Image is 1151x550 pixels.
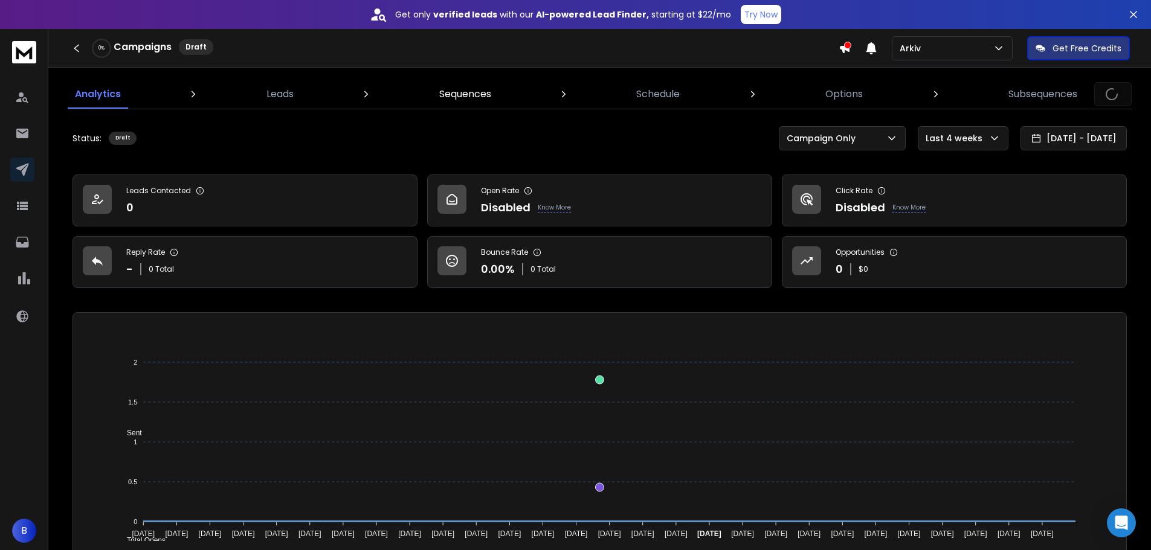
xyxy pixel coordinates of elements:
p: Know More [892,203,926,213]
tspan: [DATE] [398,529,421,538]
tspan: 2 [134,359,137,366]
tspan: [DATE] [598,529,621,538]
tspan: [DATE] [631,529,654,538]
p: Campaign Only [787,132,860,144]
tspan: [DATE] [532,529,555,538]
tspan: 1.5 [128,398,137,406]
p: 0 [126,199,134,216]
h1: Campaigns [114,40,172,54]
a: Opportunities0$0 [782,236,1127,288]
tspan: [DATE] [865,529,888,538]
p: 0 Total [149,264,174,274]
tspan: [DATE] [465,529,488,538]
tspan: [DATE] [697,529,721,538]
tspan: [DATE] [1031,529,1054,538]
tspan: [DATE] [199,529,222,538]
p: - [126,261,133,278]
button: B [12,519,36,543]
tspan: [DATE] [665,529,688,538]
a: Options [818,80,870,109]
tspan: [DATE] [764,529,787,538]
a: Schedule [629,80,687,109]
div: Draft [109,132,137,145]
tspan: [DATE] [431,529,454,538]
p: Options [825,87,863,101]
tspan: [DATE] [298,529,321,538]
a: Leads Contacted0 [73,174,418,226]
p: Status: [73,132,102,144]
a: Click RateDisabledKnow More [782,174,1127,226]
p: Arkiv [900,42,926,54]
p: Click Rate [836,186,872,196]
a: Sequences [432,80,498,109]
p: Try Now [744,8,778,21]
div: Draft [179,39,213,55]
strong: AI-powered Lead Finder, [536,8,649,21]
div: Open Intercom Messenger [1107,508,1136,537]
p: Leads [266,87,294,101]
button: Get Free Credits [1027,36,1130,60]
p: Leads Contacted [126,186,191,196]
p: Reply Rate [126,248,165,257]
button: Try Now [741,5,781,24]
tspan: [DATE] [931,529,954,538]
p: Analytics [75,87,121,101]
p: Get Free Credits [1053,42,1121,54]
tspan: [DATE] [731,529,754,538]
a: Reply Rate-0 Total [73,236,418,288]
tspan: [DATE] [998,529,1020,538]
p: Sequences [439,87,491,101]
p: Bounce Rate [481,248,528,257]
a: Analytics [68,80,128,109]
span: Total Opens [118,536,166,545]
img: logo [12,41,36,63]
tspan: [DATE] [132,529,155,538]
tspan: [DATE] [232,529,255,538]
a: Bounce Rate0.00%0 Total [427,236,772,288]
button: [DATE] - [DATE] [1020,126,1127,150]
a: Subsequences [1001,80,1085,109]
p: Schedule [636,87,680,101]
p: Last 4 weeks [926,132,987,144]
p: Know More [538,203,571,213]
tspan: [DATE] [165,529,188,538]
p: Opportunities [836,248,885,257]
a: Leads [259,80,301,109]
tspan: [DATE] [831,529,854,538]
tspan: 0.5 [128,478,137,485]
strong: verified leads [433,8,497,21]
tspan: 0 [134,518,137,525]
tspan: [DATE] [498,529,521,538]
tspan: [DATE] [565,529,588,538]
p: 0.00 % [481,261,515,278]
p: 0 [836,261,843,278]
tspan: [DATE] [265,529,288,538]
a: Open RateDisabledKnow More [427,174,772,226]
tspan: [DATE] [964,529,987,538]
span: Sent [118,429,142,437]
tspan: [DATE] [365,529,388,538]
p: $ 0 [859,264,868,274]
p: Get only with our starting at $22/mo [395,8,731,21]
tspan: 1 [134,438,137,446]
tspan: [DATE] [898,529,921,538]
p: 0 Total [530,264,556,274]
tspan: [DATE] [798,529,821,538]
p: 0 % [98,45,105,52]
p: Disabled [836,199,885,216]
tspan: [DATE] [332,529,355,538]
p: Disabled [481,199,530,216]
p: Open Rate [481,186,519,196]
p: Subsequences [1008,87,1077,101]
